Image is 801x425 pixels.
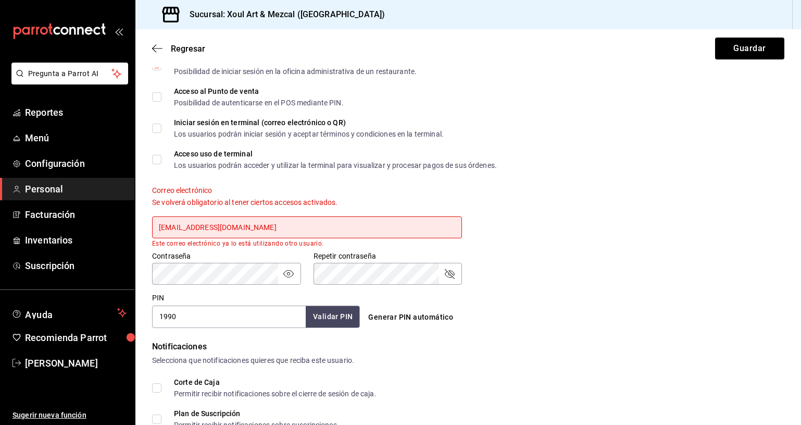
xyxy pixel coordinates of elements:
span: Ayuda [25,307,113,319]
input: 3 a 6 dígitos [152,306,306,327]
span: [PERSON_NAME] [25,356,127,370]
div: Posibilidad de autenticarse en el POS mediante PIN. [174,99,344,106]
div: Plan de Suscripción [174,410,339,417]
span: Recomienda Parrot [25,331,127,345]
p: Este correo electrónico ya lo está utilizando otro usuario. [152,240,462,247]
div: Corte de Caja [174,379,377,386]
span: Sugerir nueva función [12,410,127,421]
span: Regresar [171,44,205,54]
button: Validar PIN [306,306,360,327]
div: Acceso uso de terminal [174,150,497,157]
button: passwordField [443,268,456,280]
label: PIN [152,294,164,301]
div: Selecciona que notificaciones quieres que reciba este usuario. [152,355,784,366]
div: Acceso al Punto de venta [174,88,344,95]
span: Inventarios [25,233,127,247]
span: Suscripción [25,259,127,273]
span: Pregunta a Parrot AI [28,68,112,79]
div: Los usuarios podrán acceder y utilizar la terminal para visualizar y procesar pagos de sus órdenes. [174,162,497,169]
div: Notificaciones [152,341,784,353]
span: Facturación [25,208,127,222]
span: Reportes [25,105,127,119]
div: Los usuarios podrán iniciar sesión y aceptar términos y condiciones en la terminal. [174,130,444,138]
label: Contraseña [152,252,301,260]
span: Configuración [25,156,127,171]
button: open_drawer_menu [115,27,123,35]
label: Repetir contraseña [314,252,462,260]
div: Iniciar sesión en terminal (correo electrónico o QR) [174,119,444,126]
button: passwordField [282,268,295,280]
button: Generar PIN automático [364,308,457,327]
div: Posibilidad de iniciar sesión en la oficina administrativa de un restaurante. [174,68,417,75]
span: Menú [25,131,127,145]
button: Guardar [715,38,784,59]
span: Personal [25,182,127,196]
div: Se volverá obligatorio al tener ciertos accesos activados. [152,197,462,208]
h3: Sucursal: Xoul Art & Mezcal ([GEOGRAPHIC_DATA]) [181,8,385,21]
button: Regresar [152,44,205,54]
button: Pregunta a Parrot AI [11,63,128,84]
a: Pregunta a Parrot AI [7,76,128,87]
div: Permitir recibir notificaciones sobre el cierre de sesión de caja. [174,390,377,397]
label: Correo electrónico [152,187,462,194]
